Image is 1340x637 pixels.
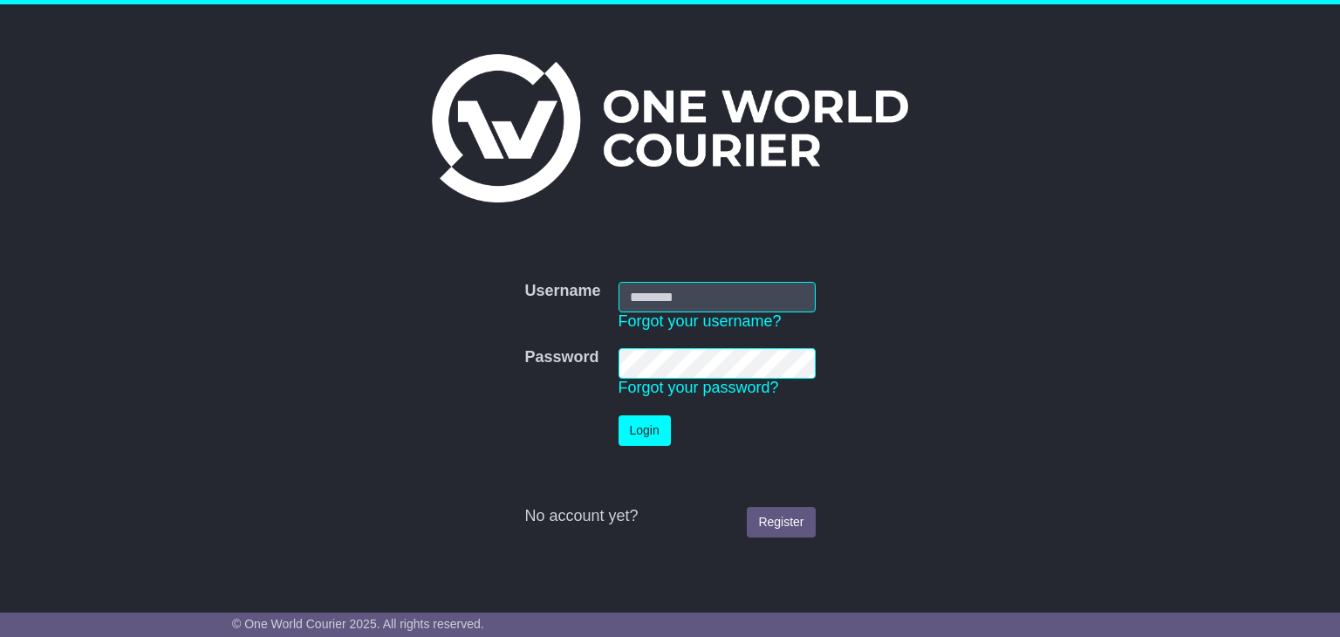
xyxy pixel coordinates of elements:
[747,507,815,538] a: Register
[524,507,815,526] div: No account yet?
[619,312,782,330] a: Forgot your username?
[524,282,600,301] label: Username
[432,54,908,202] img: One World
[232,617,484,631] span: © One World Courier 2025. All rights reserved.
[524,348,598,367] label: Password
[619,415,671,446] button: Login
[619,379,779,396] a: Forgot your password?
